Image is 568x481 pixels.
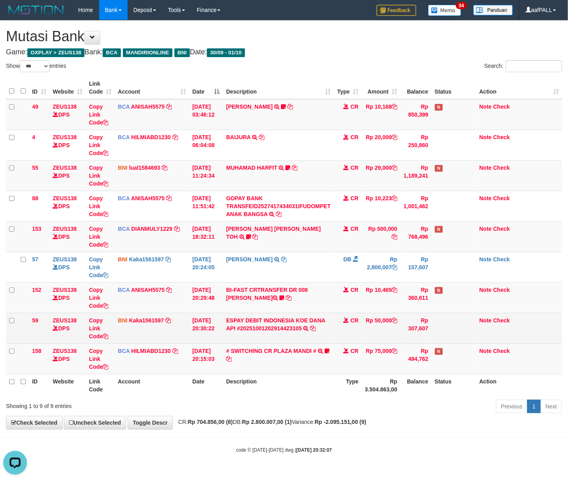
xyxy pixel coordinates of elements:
[506,60,562,72] input: Search:
[129,165,160,171] a: lual1584693
[189,99,223,130] td: [DATE] 03:46:12
[53,256,77,263] a: ZEUS138
[400,282,431,313] td: Rp 360,611
[484,60,562,72] label: Search:
[89,165,108,187] a: Copy Link Code
[53,103,77,110] a: ZEUS138
[189,221,223,252] td: [DATE] 18:32:11
[50,191,86,221] td: DPS
[53,134,77,140] a: ZEUS138
[32,134,35,140] span: 4
[493,287,510,293] a: Check
[392,195,397,201] a: Copy Rp 10,223 to clipboard
[115,374,189,397] th: Account
[223,282,334,313] td: BI-FAST CRTRANSFER DR 008 [PERSON_NAME]
[32,195,38,201] span: 88
[287,103,293,110] a: Copy INA PAUJANAH to clipboard
[392,264,397,270] a: Copy Rp 2,800,007 to clipboard
[362,282,401,313] td: Rp 10,465
[350,287,358,293] span: CR
[50,282,86,313] td: DPS
[223,374,334,397] th: Description
[50,343,86,374] td: DPS
[174,419,366,425] span: CR: DB: Variance:
[362,343,401,374] td: Rp 75,000
[123,48,172,57] span: MANDIRIONLINE
[6,416,63,429] a: Check Selected
[334,77,362,99] th: Type: activate to sort column ascending
[292,165,297,171] a: Copy MUHAMAD HARFIT to clipboard
[53,195,77,201] a: ZEUS138
[89,195,108,217] a: Copy Link Code
[166,103,172,110] a: Copy ANISAH5575 to clipboard
[226,134,251,140] a: BAIJURA
[362,77,401,99] th: Amount: activate to sort column ascending
[89,348,108,370] a: Copy Link Code
[32,165,38,171] span: 55
[473,5,513,15] img: panduan.png
[131,103,165,110] a: ANISAH5575
[400,374,431,397] th: Balance
[362,221,401,252] td: Rp 500,000
[53,348,77,354] a: ZEUS138
[32,317,38,324] span: 59
[207,48,245,57] span: 30/09 - 01/10
[479,134,492,140] a: Note
[86,77,115,99] th: Link Code: activate to sort column ascending
[362,313,401,343] td: Rp 50,000
[392,317,397,324] a: Copy Rp 50,000 to clipboard
[89,226,108,248] a: Copy Link Code
[252,234,258,240] a: Copy CARINA OCTAVIA TOH to clipboard
[50,130,86,160] td: DPS
[479,287,492,293] a: Note
[479,348,492,354] a: Note
[189,374,223,397] th: Date
[53,165,77,171] a: ZEUS138
[118,348,130,354] span: BCA
[118,103,130,110] span: BCA
[435,226,443,233] span: Has Note
[174,226,180,232] a: Copy DIANMULY1229 to clipboard
[166,195,172,201] a: Copy ANISAH5575 to clipboard
[223,77,334,99] th: Description: activate to sort column ascending
[315,419,366,425] strong: Rp -2.095.151,00 (9)
[131,287,165,293] a: ANISAH5575
[479,195,492,201] a: Note
[493,317,510,324] a: Check
[493,226,510,232] a: Check
[479,103,492,110] a: Note
[188,419,233,425] strong: Rp 704.856,00 (8)
[493,256,510,263] a: Check
[226,317,325,332] a: ESPAY DEBIT INDONESIA KOE DANA API #20251001202914423105
[362,191,401,221] td: Rp 10,223
[400,191,431,221] td: Rp 1,001,462
[118,256,127,263] span: BNI
[226,356,232,362] a: Copy # SWITCHING CR PLAZA MANDI # to clipboard
[165,317,171,324] a: Copy Kaka1561597 to clipboard
[350,103,358,110] span: CR
[89,134,108,156] a: Copy Link Code
[493,103,510,110] a: Check
[29,374,50,397] th: ID
[118,195,130,201] span: BCA
[435,287,443,294] span: Has Note
[131,226,172,232] a: DIANMULY1229
[131,348,171,354] a: HILMIABD1230
[89,287,108,309] a: Copy Link Code
[6,4,66,16] img: MOTION_logo.png
[189,77,223,99] th: Date: activate to sort column descending
[334,374,362,397] th: Type
[162,165,167,171] a: Copy lual1584693 to clipboard
[32,103,38,110] span: 49
[226,165,277,171] a: MUHAMAD HARFIT
[479,256,492,263] a: Note
[432,374,476,397] th: Status
[400,252,431,282] td: Rp 157,607
[89,103,108,126] a: Copy Link Code
[6,399,231,410] div: Showing 1 to 9 of 9 entries
[50,252,86,282] td: DPS
[286,295,291,301] a: Copy BI-FAST CRTRANSFER DR 008 AMRIA JUNIARTI to clipboard
[392,165,397,171] a: Copy Rp 29,000 to clipboard
[166,287,172,293] a: Copy ANISAH5575 to clipboard
[476,374,562,397] th: Action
